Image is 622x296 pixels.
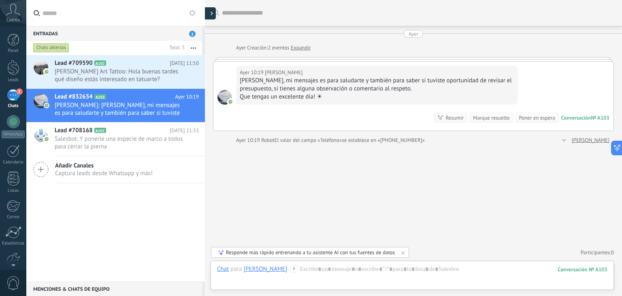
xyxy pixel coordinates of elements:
button: Más [185,41,202,55]
span: para [230,265,242,273]
div: Conversación [561,114,591,121]
span: [DATE] 11:50 [170,59,199,67]
div: Resumir [445,114,464,122]
span: 0 [611,249,614,256]
div: Estadísticas [2,241,25,246]
div: Creación: [236,44,311,52]
div: Chats [2,103,25,109]
div: Ayer 10:19 [236,136,261,144]
span: Robot [261,137,274,144]
div: Leads [2,77,25,83]
img: com.amocrm.amocrmwa.svg [44,103,49,108]
div: Menciones & Chats de equipo [26,281,202,296]
span: El valor del campo «Teléfono» [274,136,342,144]
div: Ayer 10:19 [240,69,265,77]
a: [PERSON_NAME] [572,136,609,144]
div: WhatsApp [2,131,25,138]
div: Chats abiertos [33,43,69,53]
span: A103 [94,94,106,99]
span: 2 eventos [268,44,289,52]
div: Mostrar [204,7,216,19]
span: A102 [94,60,106,66]
div: Panel [2,48,25,54]
span: Captura leads desde Whatsapp y más! [55,169,153,177]
a: Lead #832634 A103 Ayer 10:19 [PERSON_NAME]: [PERSON_NAME], mi mensajes es para saludarte y tambié... [26,89,205,122]
img: com.amocrm.amocrmwa.svg [228,99,233,105]
span: Añadir Canales [55,162,153,169]
span: [PERSON_NAME] Art Tattoo: Hola buenas tardes qué diseño estás interesado en tatuarte? [55,68,183,83]
div: Calendario [2,160,25,165]
div: Entradas [26,26,202,41]
div: Total: 3 [166,44,185,52]
span: [DATE] 21:33 [170,127,199,135]
img: com.amocrm.amocrmwa.svg [44,136,49,142]
span: A101 [94,128,106,133]
span: Lead #709590 [55,59,93,67]
div: Poner en espera [519,114,555,122]
div: Ayer [236,44,247,52]
span: 2 [16,88,23,95]
a: Participantes:0 [581,249,614,256]
div: [PERSON_NAME], mi mensajes es para saludarte y también para saber si tuviste oportunidad de revis... [240,77,514,93]
div: Hugo Pelcastre [243,265,287,272]
a: Expandir [291,44,311,52]
span: [PERSON_NAME]: [PERSON_NAME], mi mensajes es para saludarte y también para saber si tuviste oport... [55,101,183,117]
a: Lead #709590 A102 [DATE] 11:50 [PERSON_NAME] Art Tattoo: Hola buenas tardes qué diseño estás inte... [26,55,205,88]
div: Marque resuelto [473,114,509,122]
div: Ayer [409,30,418,38]
img: com.amocrm.amocrmwa.svg [44,69,49,75]
span: Salesbot: Y ponerle una especie de marco a todos para cerrar la pierna [55,135,183,150]
span: Lead #708168 [55,127,93,135]
span: Hugo Pelcastre [265,69,302,77]
a: Lead #708168 A101 [DATE] 21:33 Salesbot: Y ponerle una especie de marco a todos para cerrar la pi... [26,122,205,156]
span: 2 [189,31,196,37]
div: Listas [2,188,25,193]
div: № A103 [591,114,609,121]
div: Correo [2,214,25,220]
span: Lead #832634 [55,93,93,101]
div: Que tengas un excelente día! ☀ [240,93,514,101]
div: Responde más rápido entrenando a tu asistente AI con tus fuentes de datos [226,249,395,256]
span: Hugo Pelcastre [217,90,232,105]
span: Cuenta [6,17,20,23]
div: 103 [558,266,607,273]
span: : [287,265,288,273]
span: Ayer 10:19 [175,93,199,101]
span: se establece en «[PHONE_NUMBER]» [342,136,425,144]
